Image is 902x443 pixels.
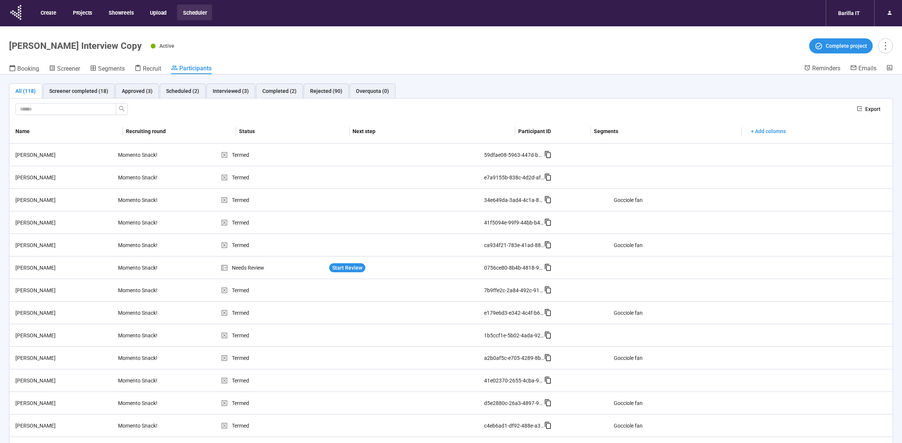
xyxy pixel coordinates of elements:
div: Momento Snack! [115,238,171,252]
div: e7a9155b-838c-4d2d-affe-595aebc2ea87 [484,173,544,182]
div: Momento Snack! [115,283,171,297]
span: export [857,106,862,111]
span: Reminders [812,65,840,72]
span: Recruit [143,65,161,72]
button: Projects [67,5,97,20]
div: [PERSON_NAME] [12,173,115,182]
a: Emails [850,64,876,73]
span: Active [159,43,174,49]
span: Complete project [826,42,867,50]
span: more [880,41,890,51]
div: ca934f21-783e-41ad-88c0-26fe84da556e [484,241,544,249]
a: Recruit [135,64,161,74]
div: Momento Snack! [115,193,171,207]
div: c4eb6ad1-df92-488e-a34f-31f1db18d548 [484,422,544,430]
div: Termed [221,331,326,340]
div: Gocciole fan [614,354,643,362]
div: Termed [221,151,326,159]
div: [PERSON_NAME] [12,151,115,159]
div: All (118) [15,87,36,95]
span: Participants [179,65,212,72]
div: Gocciole fan [614,399,643,407]
div: e179e6d3-e342-4c4f-b676-5957bb10948e [484,309,544,317]
div: Momento Snack! [115,419,171,433]
div: 41e02370-2655-4cba-9833-a527fcfdef09 [484,376,544,385]
div: Momento Snack! [115,170,171,185]
button: exportExport [851,103,887,115]
a: Screener [49,64,80,74]
div: Termed [221,354,326,362]
div: Rejected (90) [310,87,342,95]
div: [PERSON_NAME] [12,399,115,407]
div: Barilla IT [834,6,864,20]
div: Gocciole fan [614,309,643,317]
div: Needs Review [221,264,326,272]
div: Gocciole fan [614,422,643,430]
span: + Add columns [751,127,786,135]
button: Upload [144,5,172,20]
div: Momento Snack! [115,215,171,230]
th: Segments [591,119,742,144]
div: Termed [221,218,326,227]
div: a2b0af5c-e705-4289-8b6f-1c84de995123 [484,354,544,362]
div: Completed (2) [262,87,297,95]
div: Momento Snack! [115,373,171,388]
div: Gocciole fan [614,196,643,204]
a: Segments [90,64,125,74]
div: [PERSON_NAME] [12,286,115,294]
span: Screener [57,65,80,72]
div: Gocciole fan [614,241,643,249]
div: Approved (3) [122,87,153,95]
div: Termed [221,399,326,407]
a: Reminders [804,64,840,73]
th: Name [9,119,123,144]
div: Momento Snack! [115,328,171,343]
button: Scheduler [177,5,212,20]
div: [PERSON_NAME] [12,354,115,362]
div: [PERSON_NAME] [12,196,115,204]
th: Next step [350,119,516,144]
div: Termed [221,241,326,249]
h1: [PERSON_NAME] Interview Copy [9,41,142,51]
div: Momento Snack! [115,396,171,410]
div: Termed [221,376,326,385]
button: Start Review [329,263,365,272]
div: [PERSON_NAME] [12,422,115,430]
div: Scheduled (2) [166,87,199,95]
a: Participants [171,64,212,74]
button: Create [35,5,62,20]
div: Interviewed (3) [213,87,249,95]
th: Status [236,119,350,144]
div: 34e649da-3ad4-4c1a-8c77-9759e698a690 [484,196,544,204]
div: Overquota (0) [356,87,389,95]
div: 59dfae08-5963-447d-b985-a08ce756bce1 [484,151,544,159]
div: 7b9ffe2c-2a84-492c-91d6-a571f82ff3ce [484,286,544,294]
span: Emails [858,65,876,72]
button: search [116,103,128,115]
div: [PERSON_NAME] [12,331,115,340]
th: Recruiting round [123,119,236,144]
div: [PERSON_NAME] [12,264,115,272]
span: Export [865,105,881,113]
span: Booking [17,65,39,72]
th: Participant ID [515,119,591,144]
div: d5e2880c-26a3-4897-99c9-3fe7ac62055c [484,399,544,407]
span: Start Review [332,264,362,272]
a: Booking [9,64,39,74]
button: Showreels [103,5,139,20]
div: Termed [221,173,326,182]
div: Termed [221,422,326,430]
button: + Add columns [745,125,792,137]
button: more [878,38,893,53]
span: search [119,106,125,112]
div: 41f5094e-99f9-44bb-b4ce-825ee34a991d [484,218,544,227]
div: Momento Snack! [115,148,171,162]
span: Segments [98,65,125,72]
div: Screener completed (18) [49,87,108,95]
div: [PERSON_NAME] [12,309,115,317]
div: Momento Snack! [115,351,171,365]
div: [PERSON_NAME] [12,218,115,227]
div: [PERSON_NAME] [12,376,115,385]
div: 1b5ccf1e-5b02-4ada-92fc-3fdac4f45c07 [484,331,544,340]
div: 0756ce80-8b4b-4818-9692-0be4b755dd08 [484,264,544,272]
